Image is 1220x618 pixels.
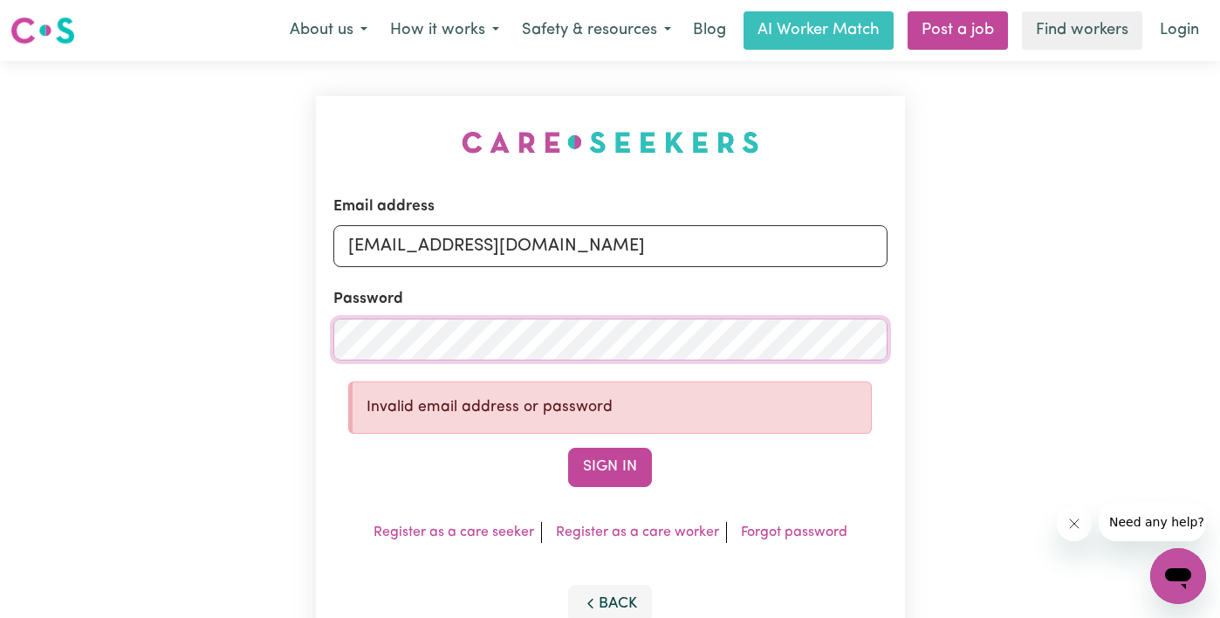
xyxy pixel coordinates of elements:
button: About us [278,12,379,49]
img: Careseekers logo [10,15,75,46]
button: Safety & resources [511,12,682,49]
a: Careseekers logo [10,10,75,51]
button: How it works [379,12,511,49]
input: Email address [333,225,888,267]
iframe: Close message [1057,506,1092,541]
a: Login [1149,11,1210,50]
label: Email address [333,196,435,218]
p: Invalid email address or password [367,396,857,419]
a: Blog [682,11,737,50]
iframe: Button to launch messaging window [1150,548,1206,604]
a: Post a job [908,11,1008,50]
a: AI Worker Match [744,11,894,50]
a: Register as a care worker [556,525,719,539]
a: Forgot password [741,525,847,539]
iframe: Message from company [1099,503,1206,541]
label: Password [333,288,403,311]
button: Sign In [568,448,652,486]
a: Find workers [1022,11,1142,50]
a: Register as a care seeker [374,525,534,539]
